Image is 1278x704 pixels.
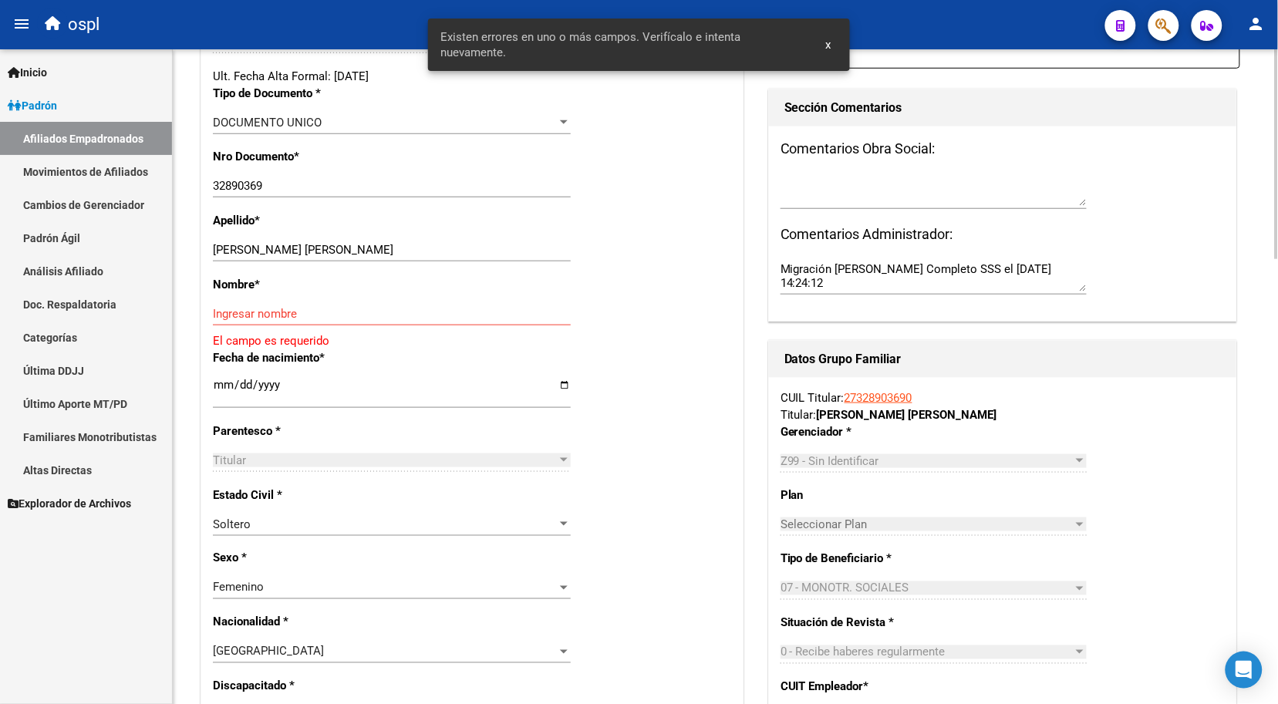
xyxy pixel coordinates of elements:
div: Open Intercom Messenger [1226,652,1263,689]
span: ospl [68,8,99,42]
span: Inicio [8,64,47,81]
span: Soltero [213,517,251,531]
h1: Sección Comentarios [784,96,1221,120]
p: Fecha de nacimiento [213,349,369,366]
h3: Comentarios Obra Social: [781,138,1225,160]
h1: Datos Grupo Familiar [784,347,1221,372]
span: Seleccionar Plan [781,517,1073,531]
strong: [PERSON_NAME] [PERSON_NAME] [817,408,997,422]
p: Nombre [213,276,369,293]
span: Titular [213,453,246,467]
p: Tipo de Beneficiario * [781,551,914,568]
p: Estado Civil * [213,487,369,504]
p: Plan [781,487,914,504]
mat-icon: menu [12,15,31,33]
p: Situación de Revista * [781,615,914,632]
span: 07 - MONOTR. SOCIALES [781,581,909,595]
span: [GEOGRAPHIC_DATA] [213,645,324,659]
div: Ult. Fecha Alta Formal: [DATE] [213,68,731,85]
span: x [826,38,831,52]
p: Tipo de Documento * [213,85,369,102]
p: Sexo * [213,550,369,567]
span: 0 - Recibe haberes regularmente [781,645,946,659]
mat-icon: person [1247,15,1266,33]
p: Parentesco * [213,423,369,440]
button: x [814,31,844,59]
p: CUIT Empleador [781,679,914,696]
h3: Comentarios Administrador: [781,224,1225,245]
p: Apellido [213,212,369,229]
a: 27328903690 [845,391,912,405]
span: Existen errores en uno o más campos. Verifícalo e intenta nuevamente. [440,29,808,60]
p: Nacionalidad * [213,614,369,631]
span: Padrón [8,97,57,114]
p: Gerenciador * [781,423,914,440]
span: DOCUMENTO UNICO [213,116,322,130]
p: Discapacitado * [213,678,369,695]
span: Z99 - Sin Identificar [781,454,879,468]
span: Explorador de Archivos [8,495,131,512]
div: CUIL Titular: Titular: [781,389,1225,423]
p: Nro Documento [213,148,369,165]
span: Femenino [213,581,264,595]
p: El campo es requerido [213,332,731,349]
